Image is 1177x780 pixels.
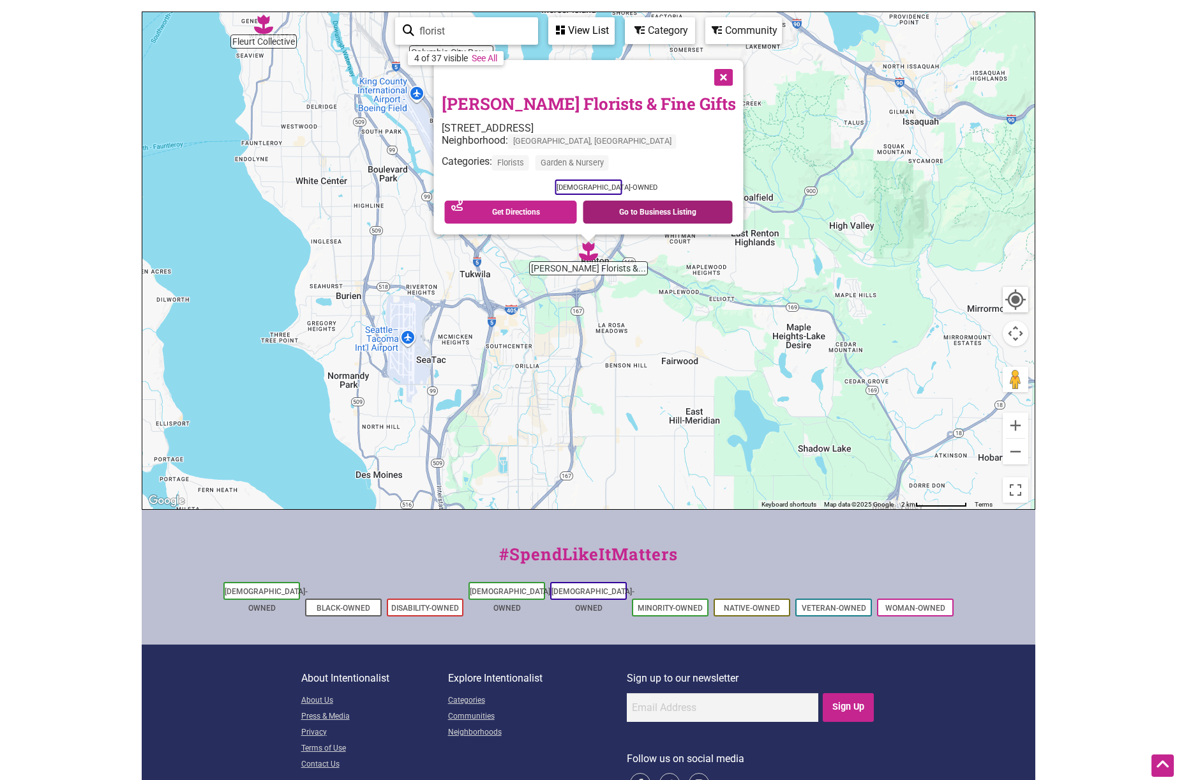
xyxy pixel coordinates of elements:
[445,201,577,224] a: Get Directions
[301,725,448,741] a: Privacy
[1003,413,1028,438] button: Zoom in
[627,751,876,767] p: Follow us on social media
[301,757,448,773] a: Contact Us
[414,19,530,43] input: Type to find and filter...
[548,17,615,45] div: See a list of the visible businesses
[301,709,448,725] a: Press & Media
[1003,439,1028,464] button: Zoom out
[724,604,780,613] a: Native-Owned
[555,180,622,195] span: [DEMOGRAPHIC_DATA]-Owned
[551,587,634,613] a: [DEMOGRAPHIC_DATA]-Owned
[301,693,448,709] a: About Us
[301,741,448,757] a: Terms of Use
[625,17,695,44] div: Filter by category
[627,670,876,687] p: Sign up to our newsletter
[492,156,529,171] span: Florists
[626,19,694,43] div: Category
[901,501,915,508] span: 2 km
[391,604,459,613] a: Disability-Owned
[707,19,781,43] div: Community
[1003,477,1029,503] button: Toggle fullscreen view
[1003,321,1028,346] button: Map camera controls
[448,725,627,741] a: Neighborhoods
[414,53,468,63] div: 4 of 37 visible
[707,60,738,92] button: Close
[536,156,609,171] span: Garden & Nursery
[627,693,818,722] input: Email Address
[254,15,273,34] div: Fleurt Collective
[885,604,945,613] a: Woman-Owned
[448,693,627,709] a: Categories
[1003,367,1028,392] button: Drag Pegman onto the map to open Street View
[583,201,733,224] a: Go to Business Listing
[550,19,613,43] div: View List
[897,500,971,509] button: Map Scale: 2 km per 77 pixels
[442,93,736,114] a: [PERSON_NAME] Florists & Fine Gifts
[142,542,1035,579] div: #SpendLikeItMatters
[508,134,677,149] span: [GEOGRAPHIC_DATA], [GEOGRAPHIC_DATA]
[225,587,308,613] a: [DEMOGRAPHIC_DATA]-Owned
[638,604,703,613] a: Minority-Owned
[442,134,736,155] div: Neighborhood:
[301,670,448,687] p: About Intentionalist
[470,587,553,613] a: [DEMOGRAPHIC_DATA]-Owned
[448,709,627,725] a: Communities
[802,604,866,613] a: Veteran-Owned
[975,501,993,508] a: Terms (opens in new tab)
[146,493,188,509] img: Google
[448,670,627,687] p: Explore Intentionalist
[761,500,816,509] button: Keyboard shortcuts
[823,693,874,722] input: Sign Up
[442,122,736,134] div: [STREET_ADDRESS]
[579,241,598,261] div: Cugini Florists & Fine Gifts
[442,156,736,177] div: Categories:
[1151,754,1174,777] div: Scroll Back to Top
[146,493,188,509] a: Open this area in Google Maps (opens a new window)
[1003,287,1028,312] button: Your Location
[705,17,782,44] div: Filter by Community
[472,53,497,63] a: See All
[824,501,894,508] span: Map data ©2025 Google
[317,604,370,613] a: Black-Owned
[395,17,538,45] div: Type to search and filter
